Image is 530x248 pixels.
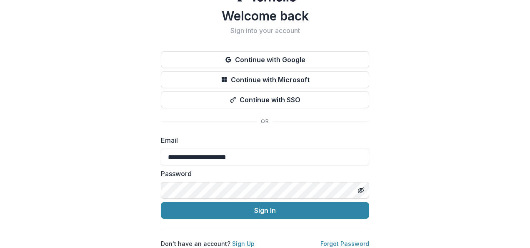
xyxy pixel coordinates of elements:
[161,135,364,145] label: Email
[161,169,364,179] label: Password
[161,71,369,88] button: Continue with Microsoft
[232,240,255,247] a: Sign Up
[161,51,369,68] button: Continue with Google
[320,240,369,247] a: Forgot Password
[161,239,255,248] p: Don't have an account?
[354,184,367,197] button: Toggle password visibility
[161,8,369,23] h1: Welcome back
[161,27,369,35] h2: Sign into your account
[161,202,369,219] button: Sign In
[161,91,369,108] button: Continue with SSO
